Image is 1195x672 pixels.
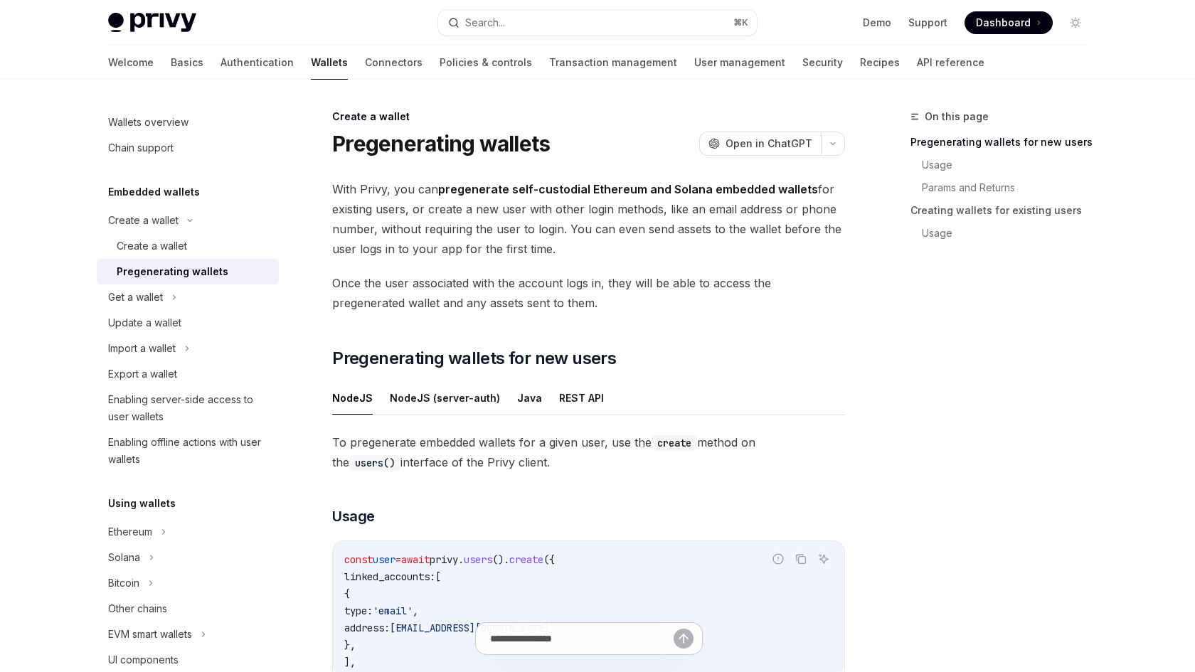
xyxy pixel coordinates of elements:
span: Pregenerating wallets for new users [332,347,616,370]
div: Get a wallet [108,289,163,306]
button: Copy the contents from the code block [792,550,810,568]
div: Create a wallet [117,238,187,255]
div: EVM smart wallets [108,626,192,643]
span: privy [430,553,458,566]
h5: Using wallets [108,495,176,512]
div: Chain support [108,139,174,156]
div: Other chains [108,600,167,617]
button: Search...⌘K [438,10,757,36]
a: Usage [922,154,1098,176]
a: Pregenerating wallets for new users [910,131,1098,154]
span: await [401,553,430,566]
div: Wallets overview [108,114,188,131]
div: Bitcoin [108,575,139,592]
div: Solana [108,549,140,566]
span: (). [492,553,509,566]
div: Create a wallet [332,110,845,124]
h1: Pregenerating wallets [332,131,550,156]
a: Pregenerating wallets [97,259,279,284]
a: Authentication [221,46,294,80]
span: To pregenerate embedded wallets for a given user, use the method on the interface of the Privy cl... [332,432,845,472]
a: Enabling offline actions with user wallets [97,430,279,472]
span: ⌘ K [733,17,748,28]
button: Toggle dark mode [1064,11,1087,34]
h5: Embedded wallets [108,183,200,201]
a: Chain support [97,135,279,161]
span: Dashboard [976,16,1031,30]
a: Enabling server-side access to user wallets [97,387,279,430]
a: Support [908,16,947,30]
div: Pregenerating wallets [117,263,228,280]
a: Transaction management [549,46,677,80]
span: [ [435,570,441,583]
strong: pregenerate self-custodial Ethereum and Solana embedded wallets [438,182,818,196]
div: Import a wallet [108,340,176,357]
a: API reference [917,46,984,80]
button: NodeJS (server-auth) [390,381,500,415]
code: create [652,435,697,451]
span: . [458,553,464,566]
button: Java [517,381,542,415]
button: REST API [559,381,604,415]
a: Security [802,46,843,80]
span: Usage [332,506,375,526]
span: create [509,553,543,566]
a: Demo [863,16,891,30]
span: type: [344,604,373,617]
span: const [344,553,373,566]
span: linked_accounts: [344,570,435,583]
a: Create a wallet [97,233,279,259]
a: Wallets [311,46,348,80]
a: Dashboard [965,11,1053,34]
span: Open in ChatGPT [726,137,812,151]
div: Create a wallet [108,212,179,229]
a: Params and Returns [922,176,1098,199]
div: UI components [108,651,179,668]
button: NodeJS [332,381,373,415]
span: { [344,587,350,600]
img: light logo [108,13,196,33]
div: Ethereum [108,523,152,540]
button: Send message [674,629,694,649]
span: , [413,604,418,617]
a: User management [694,46,785,80]
a: Basics [171,46,203,80]
span: With Privy, you can for existing users, or create a new user with other login methods, like an em... [332,179,845,259]
button: Open in ChatGPT [699,132,821,156]
div: Enabling offline actions with user wallets [108,434,270,468]
button: Report incorrect code [769,550,787,568]
a: Update a wallet [97,310,279,336]
span: = [395,553,401,566]
a: Connectors [365,46,423,80]
a: Recipes [860,46,900,80]
a: Welcome [108,46,154,80]
div: Search... [465,14,505,31]
button: Ask AI [814,550,833,568]
a: Export a wallet [97,361,279,387]
a: Creating wallets for existing users [910,199,1098,222]
span: On this page [925,108,989,125]
a: Other chains [97,596,279,622]
span: 'email' [373,604,413,617]
span: ({ [543,553,555,566]
span: Once the user associated with the account logs in, they will be able to access the pregenerated w... [332,273,845,313]
a: Policies & controls [440,46,532,80]
div: Enabling server-side access to user wallets [108,391,270,425]
div: Export a wallet [108,366,177,383]
a: Wallets overview [97,110,279,135]
a: Usage [922,222,1098,245]
span: users [464,553,492,566]
div: Update a wallet [108,314,181,331]
code: users() [349,455,400,471]
span: user [373,553,395,566]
